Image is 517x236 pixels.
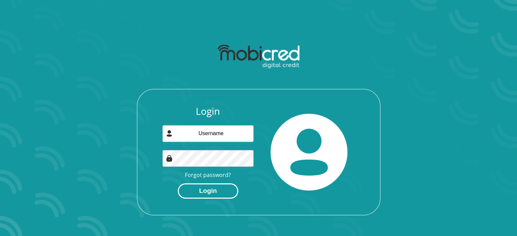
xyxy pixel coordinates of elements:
[218,45,299,69] img: mobicred logo
[166,155,173,162] img: Image
[162,125,254,142] input: Username
[162,106,254,117] h3: Login
[178,183,238,199] button: Login
[166,130,173,137] img: user-icon image
[185,171,231,179] a: Forgot password?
